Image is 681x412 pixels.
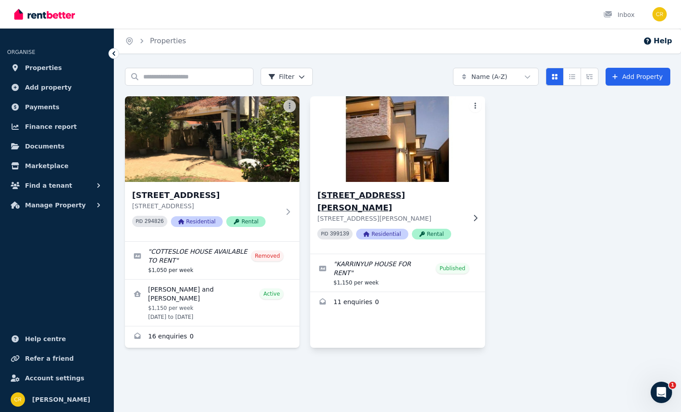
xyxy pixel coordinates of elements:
[125,96,299,241] a: 78 Hawkstone Street, Cottesloe[STREET_ADDRESS][STREET_ADDRESS]PID 294826ResidentialRental
[7,98,107,116] a: Payments
[125,242,299,279] a: Edit listing: COTTESLOE HOUSE AVAILABLE TO RENT
[7,196,107,214] button: Manage Property
[603,10,635,19] div: Inbox
[412,229,451,239] span: Rental
[125,326,299,348] a: Enquiries for 78 Hawkstone Street, Cottesloe
[25,180,72,191] span: Find a tenant
[32,394,90,405] span: [PERSON_NAME]
[25,62,62,73] span: Properties
[125,280,299,326] a: View details for ROBERT RALPH IMBERGER and CAMILLE JOY IMBERGER
[581,68,598,86] button: Expanded list view
[7,49,35,55] span: ORGANISE
[546,68,564,86] button: Card view
[669,382,676,389] span: 1
[7,118,107,136] a: Finance report
[7,350,107,367] a: Refer a friend
[310,96,485,254] a: 93A Pascoe St, Karrinyup[STREET_ADDRESS][PERSON_NAME][STREET_ADDRESS][PERSON_NAME]PID 399139Resid...
[643,36,672,46] button: Help
[7,157,107,175] a: Marketplace
[25,161,68,171] span: Marketplace
[563,68,581,86] button: Compact list view
[25,141,65,152] span: Documents
[226,216,266,227] span: Rental
[25,373,84,383] span: Account settings
[356,229,408,239] span: Residential
[317,189,465,214] h3: [STREET_ADDRESS][PERSON_NAME]
[651,382,672,403] iframe: Intercom live chat
[330,231,349,237] code: 399139
[321,231,328,236] small: PID
[136,219,143,224] small: PID
[306,94,490,184] img: 93A Pascoe St, Karrinyup
[283,100,296,112] button: More options
[7,59,107,77] a: Properties
[268,72,295,81] span: Filter
[7,177,107,194] button: Find a tenant
[25,121,77,132] span: Finance report
[7,137,107,155] a: Documents
[471,72,507,81] span: Name (A-Z)
[114,29,197,54] nav: Breadcrumb
[132,202,280,210] p: [STREET_ADDRESS]
[652,7,667,21] img: Charles Russell-Smith
[25,334,66,344] span: Help centre
[469,100,482,112] button: More options
[606,68,670,86] a: Add Property
[25,102,59,112] span: Payments
[310,292,485,313] a: Enquiries for 93A Pascoe St, Karrinyup
[261,68,313,86] button: Filter
[145,218,164,225] code: 294826
[150,37,186,45] a: Properties
[317,214,465,223] p: [STREET_ADDRESS][PERSON_NAME]
[7,78,107,96] a: Add property
[171,216,223,227] span: Residential
[7,330,107,348] a: Help centre
[7,369,107,387] a: Account settings
[25,353,74,364] span: Refer a friend
[310,254,485,292] a: Edit listing: KARRINYUP HOUSE FOR RENT
[14,8,75,21] img: RentBetter
[125,96,299,182] img: 78 Hawkstone Street, Cottesloe
[25,82,72,93] span: Add property
[11,392,25,407] img: Charles Russell-Smith
[25,200,86,210] span: Manage Property
[132,189,280,202] h3: [STREET_ADDRESS]
[546,68,598,86] div: View options
[453,68,539,86] button: Name (A-Z)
